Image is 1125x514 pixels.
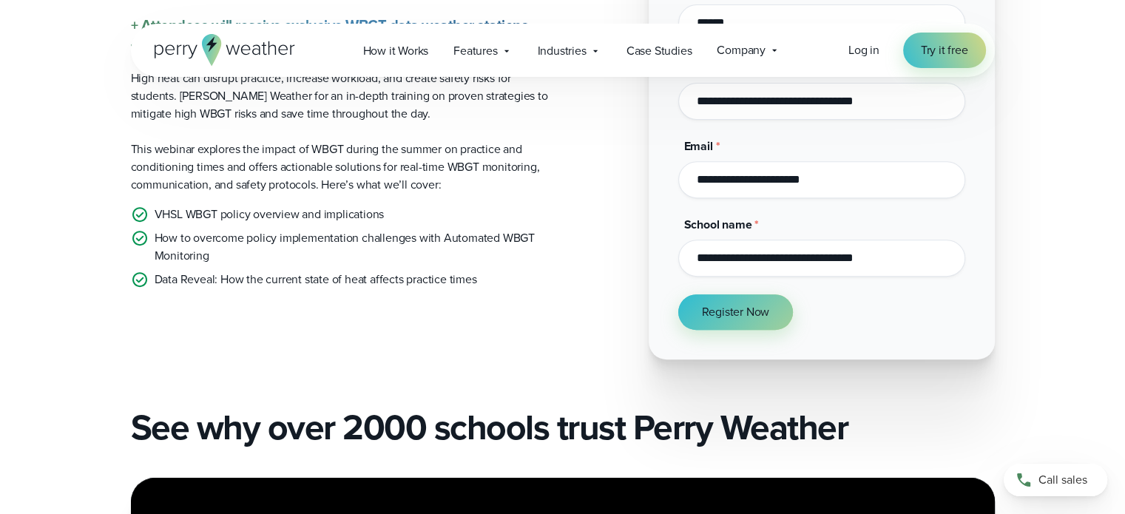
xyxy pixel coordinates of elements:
[903,33,986,68] a: Try it free
[131,407,995,448] h2: See why over 2000 schools trust Perry Weather
[155,229,551,265] p: How to overcome policy implementation challenges with Automated WBGT Monitoring
[684,216,752,233] span: School name
[614,35,705,66] a: Case Studies
[626,42,692,60] span: Case Studies
[131,70,551,123] p: High heat can disrupt practice, increase workload, and create safety risks for students. [PERSON_...
[453,42,497,60] span: Features
[155,206,385,223] p: VHSL WBGT policy overview and implications
[1038,471,1087,489] span: Call sales
[678,294,794,330] button: Register Now
[684,138,713,155] span: Email
[155,271,477,288] p: Data Reveal: How the current state of heat affects practice times
[131,141,551,194] p: This webinar explores the impact of WBGT during the summer on practice and conditioning times and...
[1004,464,1107,496] a: Call sales
[363,42,429,60] span: How it Works
[131,14,529,58] strong: + Attendees will receive exclusive WBGT data weather stations from [US_STATE]
[702,303,770,321] span: Register Now
[848,41,879,58] span: Log in
[921,41,968,59] span: Try it free
[538,42,587,60] span: Industries
[848,41,879,59] a: Log in
[717,41,766,59] span: Company
[351,35,442,66] a: How it Works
